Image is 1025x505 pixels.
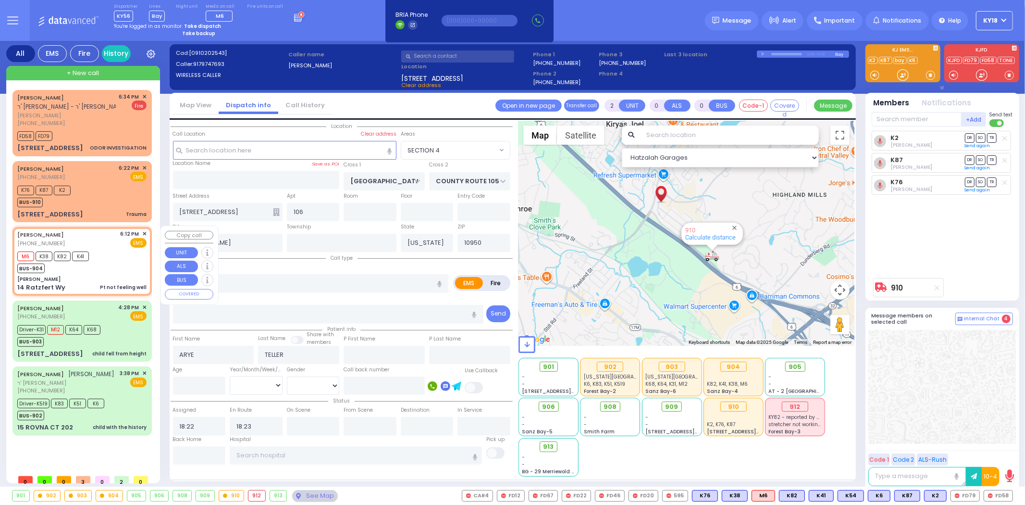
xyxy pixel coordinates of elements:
span: [PHONE_NUMBER] [17,313,65,320]
span: DR [965,177,975,187]
label: Back Home [173,436,202,443]
span: KY18 [984,16,998,25]
label: Cross 1 [344,161,361,169]
span: 2 [114,476,129,483]
label: Fire units on call [247,4,283,10]
button: Notifications [922,98,972,109]
span: DR [965,133,975,142]
div: BLS [894,490,920,502]
a: [PERSON_NAME] [17,370,64,378]
span: Status [328,397,355,404]
a: Open this area in Google Maps (opens a new window) [521,333,553,346]
span: stretcher not working properly [769,421,844,428]
div: 910 [219,491,244,501]
button: Close [730,223,739,232]
label: Apt [287,192,296,200]
div: Fire [70,45,99,62]
div: 904 [96,491,123,501]
label: Location Name [173,160,211,167]
span: K83 [51,399,68,408]
span: AT - 2 [GEOGRAPHIC_DATA] [769,388,840,395]
label: EMS [455,277,483,289]
label: On Scene [287,406,310,414]
label: In Service [457,406,482,414]
span: Call type [326,254,358,262]
label: P Last Name [429,335,461,343]
label: Destination [401,406,430,414]
span: 3:38 PM [120,370,139,377]
button: Toggle fullscreen view [830,126,850,145]
span: K2 [54,186,71,195]
a: Send again [965,143,990,149]
span: TR [987,155,997,164]
button: BUS [709,100,735,112]
label: Township [287,223,311,231]
span: + New call [67,68,99,78]
button: Map camera controls [830,280,850,300]
button: Internal Chat 4 [955,313,1013,325]
a: Dispatch info [219,101,278,110]
span: You're logged in as monitor. [114,23,183,30]
label: Assigned [173,406,197,414]
span: K68, K64, K31, M12 [645,380,688,388]
span: Sanz Bay-5 [522,428,553,435]
input: Search location here [173,141,396,159]
span: 6:34 PM [119,93,139,101]
span: Sanz Bay-6 [645,388,676,395]
div: Bay [835,50,849,58]
div: BLS [692,490,718,502]
span: [PERSON_NAME] [17,112,116,120]
div: child fell from height [92,350,147,357]
div: BLS [722,490,748,502]
span: New York Presbyterian Hospital- Columbia Campus 622, West 168th Street New York City [645,373,855,380]
input: Search location [640,126,818,145]
img: red-radio-icon.svg [633,493,638,498]
span: 0 [95,476,110,483]
label: Caller name [288,50,398,59]
label: Location [401,63,530,71]
label: Clear address [361,130,396,138]
button: Drag Pegman onto the map to open Street View [830,315,850,334]
label: Entry Code [457,192,485,200]
label: Areas [401,130,415,138]
button: COVERED [165,289,213,300]
span: ✕ [142,164,147,172]
div: 905 [127,491,146,501]
label: En Route [230,406,252,414]
input: (000)000-00000 [442,15,518,26]
span: M12 [47,325,64,335]
div: [STREET_ADDRESS] [17,349,83,359]
a: K87 [890,156,903,164]
span: Send text [989,111,1013,118]
label: Cross 2 [429,161,448,169]
div: 15 ROVNA CT 202 [17,423,73,432]
div: 903 [65,491,91,501]
span: KY82 - reported by KY83 [769,414,828,421]
label: Caller: [176,60,285,68]
span: FD58 [17,131,34,141]
div: 906 [150,491,169,501]
span: Shimon Schonfeld [890,164,932,171]
span: TR [987,177,997,187]
span: ✕ [142,230,147,238]
span: DR [965,155,975,164]
label: Pick up [486,436,505,443]
span: K82 [54,252,71,261]
label: Cad: [176,49,285,57]
span: EMS [130,378,147,387]
div: child with the history [93,424,147,431]
span: EMS [130,311,147,321]
a: Calculate distance [685,234,736,241]
h5: Message members on selected call [872,313,955,325]
span: K51 [69,399,86,408]
span: K82, K41, K38, M6 [707,380,748,388]
img: Google [521,333,553,346]
span: Patient info [322,326,360,333]
img: red-radio-icon.svg [466,493,471,498]
label: Medic on call [206,4,236,10]
span: - [645,421,648,428]
span: K68 [84,325,100,335]
span: Clear address [401,81,441,89]
button: Code 1 [868,454,890,466]
span: 4:28 PM [119,304,139,311]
